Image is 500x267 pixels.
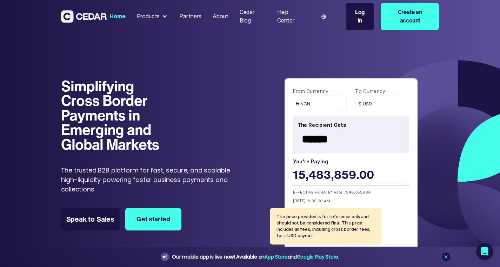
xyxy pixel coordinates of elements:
div: 8:35:00 AM [305,198,330,204]
div: Open Intercom Messenger [476,243,493,260]
a: Home [107,9,128,24]
div: The Recipient Gets [298,118,409,132]
p: The price provided is for reference only and should not be considered final. This price includes ... [276,214,374,239]
div: Rate: 1548.385900 [334,189,386,196]
div: Home [109,12,125,21]
span: ₦ NGN [296,100,310,107]
a: Get started [125,208,181,230]
img: announcement [162,254,168,260]
div: Cedar Blog [240,8,266,25]
a: Create an account [381,3,439,30]
div: Products [134,9,171,24]
label: You're paying [293,157,409,166]
a: Cedar Blog [237,5,269,28]
div: 15,483,859.00 [293,167,409,185]
div: EFFECTIVE FX RATE* [293,189,334,195]
a: Help Center [274,5,309,28]
a: About [210,9,231,24]
a: Partners [176,9,204,24]
label: From currency [293,87,347,96]
a: Log in [346,3,374,30]
div: Products [137,12,160,21]
h1: Simplifying Cross Border Payments in Emerging and Global Markets [61,79,166,152]
div: Our mobile app is live now! Available on and . [172,253,339,261]
div: Log in [353,8,367,25]
a: Google Play Store [297,253,338,260]
a: Speak to Sales [61,208,120,230]
div: Help Center [277,8,306,25]
p: The trusted B2B platform for fast, secure, and scalable high-liquidity powering faster business p... [61,165,235,194]
span: $ USD [358,100,372,107]
div: About [213,12,228,21]
label: To currency [355,87,409,96]
div: Partners [179,12,201,21]
a: App Store [265,253,287,260]
div: [DATE] [293,198,306,204]
form: payField [293,87,409,223]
